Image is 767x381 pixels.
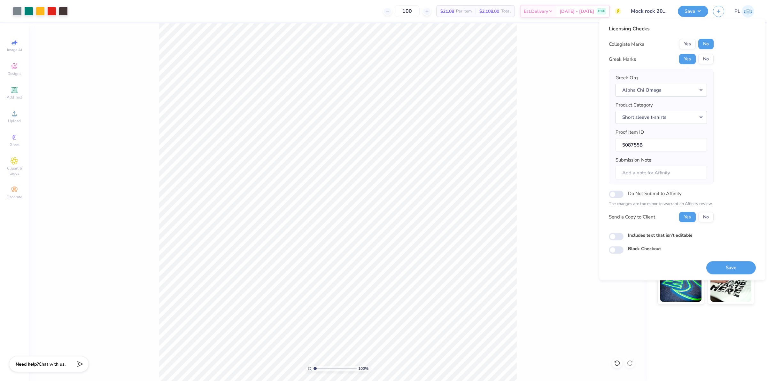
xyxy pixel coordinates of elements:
div: Collegiate Marks [609,40,644,48]
span: Chat with us. [39,361,66,367]
button: Yes [679,39,696,49]
button: Save [678,6,708,17]
div: Greek Marks [609,55,636,63]
label: Includes text that isn't editable [628,232,693,238]
img: Pamela Lois Reyes [742,5,754,18]
label: Submission Note [616,156,651,164]
button: Save [706,261,756,274]
span: $2,108.00 [479,8,499,15]
span: Add Text [7,95,22,100]
label: Block Checkout [628,245,661,252]
img: Glow in the Dark Ink [660,270,701,302]
span: [DATE] - [DATE] [560,8,594,15]
input: – – [395,5,420,17]
span: 100 % [358,366,368,371]
button: Yes [679,54,696,64]
span: Designs [7,71,21,76]
label: Greek Org [616,74,638,82]
span: Total [501,8,511,15]
span: Decorate [7,194,22,200]
span: Greek [10,142,19,147]
button: No [698,39,714,49]
span: FREE [598,9,605,13]
span: Upload [8,118,21,123]
button: No [698,212,714,222]
span: Clipart & logos [3,166,26,176]
button: Short sleeve t-shirts [616,111,707,124]
div: Send a Copy to Client [609,213,655,221]
button: Yes [679,212,696,222]
img: Water based Ink [710,270,752,302]
label: Proof Item ID [616,129,644,136]
span: PL [734,8,740,15]
button: Alpha Chi Omega [616,83,707,97]
label: Product Category [616,101,653,109]
input: Add a note for Affinity [616,166,707,179]
label: Do Not Submit to Affinity [628,189,682,198]
strong: Need help? [16,361,39,367]
a: PL [734,5,754,18]
span: Est. Delivery [524,8,548,15]
p: The changes are too minor to warrant an Affinity review. [609,201,714,207]
span: $21.08 [440,8,454,15]
span: Per Item [456,8,472,15]
input: Untitled Design [626,5,673,18]
div: Licensing Checks [609,25,714,33]
span: Image AI [7,47,22,52]
button: No [698,54,714,64]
